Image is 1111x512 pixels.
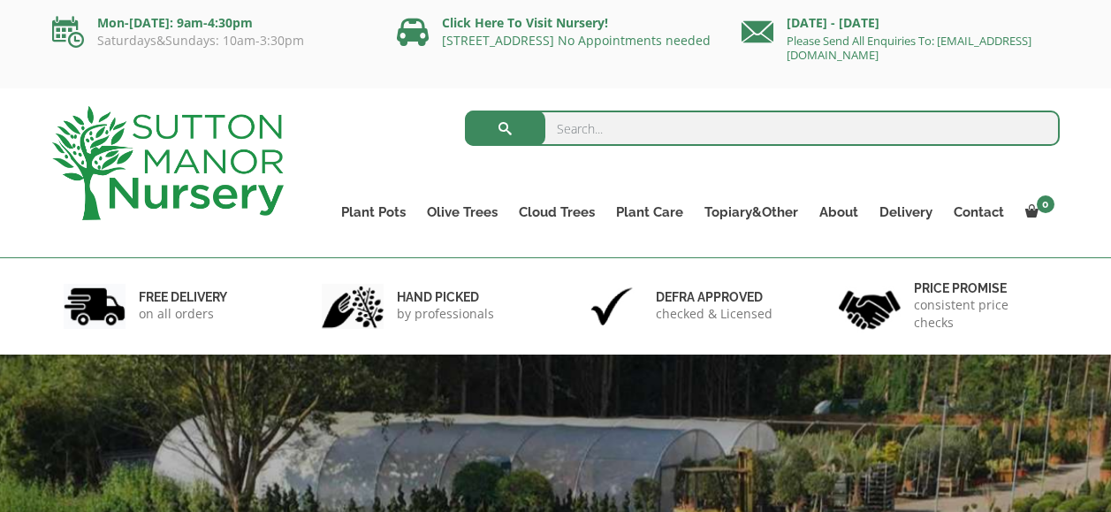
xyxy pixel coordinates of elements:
[605,200,694,225] a: Plant Care
[869,200,943,225] a: Delivery
[139,305,227,323] p: on all orders
[442,32,711,49] a: [STREET_ADDRESS] No Appointments needed
[64,284,126,329] img: 1.jpg
[442,14,608,31] a: Click Here To Visit Nursery!
[416,200,508,225] a: Olive Trees
[139,289,227,305] h6: FREE DELIVERY
[914,280,1048,296] h6: Price promise
[943,200,1015,225] a: Contact
[742,12,1060,34] p: [DATE] - [DATE]
[52,12,370,34] p: Mon-[DATE]: 9am-4:30pm
[52,106,284,220] img: logo
[1037,195,1054,213] span: 0
[694,200,809,225] a: Topiary&Other
[656,305,772,323] p: checked & Licensed
[581,284,643,329] img: 3.jpg
[465,111,1060,146] input: Search...
[839,279,901,333] img: 4.jpg
[809,200,869,225] a: About
[508,200,605,225] a: Cloud Trees
[787,33,1031,63] a: Please Send All Enquiries To: [EMAIL_ADDRESS][DOMAIN_NAME]
[914,296,1048,332] p: consistent price checks
[322,284,384,329] img: 2.jpg
[331,200,416,225] a: Plant Pots
[52,34,370,48] p: Saturdays&Sundays: 10am-3:30pm
[1015,200,1060,225] a: 0
[397,305,494,323] p: by professionals
[397,289,494,305] h6: hand picked
[656,289,772,305] h6: Defra approved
